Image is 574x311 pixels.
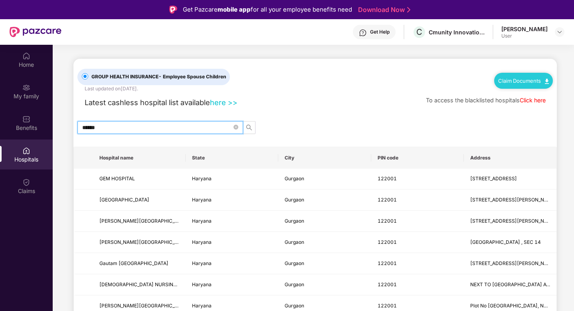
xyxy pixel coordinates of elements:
td: NEXT TO ROSE LAND SCHOOL AT EXT 11, N H 8, NEAR HERO HONDA CHOWK [464,274,556,295]
span: Gurgaon [285,239,304,245]
span: Hospital name [99,155,179,161]
div: Cmunity Innovations Private Limited [429,28,485,36]
span: [STREET_ADDRESS][PERSON_NAME] [470,218,556,224]
img: Stroke [407,6,410,14]
span: To access the blacklisted hospitals [426,97,520,104]
span: [STREET_ADDRESS][PERSON_NAME] [470,197,556,203]
a: Download Now [358,6,408,14]
span: Haryana [192,218,212,224]
div: User [501,33,548,39]
td: Haryana [186,169,278,190]
span: Gurgaon [285,197,304,203]
img: svg+xml;base64,PHN2ZyBpZD0iQmVuZWZpdHMiIHhtbG5zPSJodHRwOi8vd3d3LnczLm9yZy8yMDAwL3N2ZyIgd2lkdGg9Ij... [22,115,30,123]
span: [GEOGRAPHIC_DATA] [99,197,149,203]
span: Latest cashless hospital list available [85,98,210,107]
td: Opp Street No 3 , Madanpuri Main Road [464,169,556,190]
td: Gurgaon [278,169,371,190]
span: Haryana [192,303,212,309]
td: Gurgaon [278,274,371,295]
img: svg+xml;base64,PHN2ZyBpZD0iRHJvcGRvd24tMzJ4MzIiIHhtbG5zPSJodHRwOi8vd3d3LnczLm9yZy8yMDAwL3N2ZyIgd2... [556,29,563,35]
span: [GEOGRAPHIC_DATA] , SEC 14 [470,239,541,245]
span: Haryana [192,239,212,245]
span: 122001 [378,281,397,287]
span: 122001 [378,303,397,309]
div: Last updated on [DATE] . [85,85,138,93]
a: here >> [210,98,238,107]
span: Haryana [192,281,212,287]
td: Haryana [186,211,278,232]
div: Get Pazcare for all your employee benefits need [183,5,352,14]
img: Logo [169,6,177,14]
td: Haryana [186,253,278,274]
span: Haryana [192,197,212,203]
td: H No 281 26, Basai Road Manadan Puri Road [464,211,556,232]
span: - Employee Spouse Children [158,74,226,80]
span: [PERSON_NAME][GEOGRAPHIC_DATA] [99,239,189,245]
td: 224/140 Vishnu garden, Rajendra park [464,253,556,274]
span: Gurgaon [285,303,304,309]
span: Haryana [192,175,212,181]
img: svg+xml;base64,PHN2ZyB4bWxucz0iaHR0cDovL3d3dy53My5vcmcvMjAwMC9zdmciIHdpZHRoPSIxMC40IiBoZWlnaHQ9Ij... [545,79,549,84]
th: Hospital name [93,147,186,169]
td: NAVJEEVAN HOSPITAL AND MATERNITY CENTRE [93,211,186,232]
span: Gurgaon [285,175,304,181]
span: C [416,27,422,37]
strong: mobile app [218,6,251,13]
span: 122001 [378,239,397,245]
span: [PERSON_NAME][GEOGRAPHIC_DATA] AND [GEOGRAPHIC_DATA] [99,218,251,224]
a: Click here [520,97,546,104]
span: 122001 [378,175,397,181]
span: GROUP HEALTH INSURANCE [88,73,230,81]
div: [PERSON_NAME] [501,25,548,33]
span: Gurgaon [285,281,304,287]
img: svg+xml;base64,PHN2ZyBpZD0iQ2xhaW0iIHhtbG5zPSJodHRwOi8vd3d3LnczLm9yZy8yMDAwL3N2ZyIgd2lkdGg9IjIwIi... [22,178,30,186]
span: [DEMOGRAPHIC_DATA] NURSING HOME [99,281,192,287]
span: close-circle [234,124,238,131]
a: Claim Documents [498,78,549,84]
span: Gurgaon [285,218,304,224]
td: SHIVA HOSPITAL [93,189,186,211]
td: Gurgaon [278,189,371,211]
span: search [243,124,255,131]
span: Gurgaon [285,260,304,266]
td: 876/2 Sector 12, Mata Road [464,189,556,211]
img: svg+xml;base64,PHN2ZyBpZD0iSG9tZSIgeG1sbnM9Imh0dHA6Ly93d3cudzMub3JnLzIwMDAvc3ZnIiB3aWR0aD0iMjAiIG... [22,52,30,60]
th: Address [464,147,556,169]
span: Address [470,155,550,161]
td: Gurgaon [278,211,371,232]
th: City [278,147,371,169]
span: 122001 [378,260,397,266]
button: search [243,121,255,134]
span: [STREET_ADDRESS] [470,175,517,181]
span: close-circle [234,125,238,130]
td: Haryana [186,274,278,295]
span: [PERSON_NAME][GEOGRAPHIC_DATA] [99,303,189,309]
td: Haryana [186,232,278,253]
img: svg+xml;base64,PHN2ZyBpZD0iSG9zcGl0YWxzIiB4bWxucz0iaHR0cDovL3d3dy53My5vcmcvMjAwMC9zdmciIHdpZHRoPS... [22,147,30,155]
img: svg+xml;base64,PHN2ZyBpZD0iSGVscC0zMngzMiIgeG1sbnM9Imh0dHA6Ly93d3cudzMub3JnLzIwMDAvc3ZnIiB3aWR0aD... [359,29,367,37]
span: [STREET_ADDRESS][PERSON_NAME] [470,260,556,266]
td: VAISHNAVI NURSING HOME [93,274,186,295]
img: svg+xml;base64,PHN2ZyB3aWR0aD0iMjAiIGhlaWdodD0iMjAiIHZpZXdCb3g9IjAgMCAyMCAyMCIgZmlsbD0ibm9uZSIgeG... [22,84,30,92]
span: 122001 [378,218,397,224]
span: Gautam [GEOGRAPHIC_DATA] [99,260,168,266]
td: Gautam Medicare Hospital [93,253,186,274]
th: PIN code [371,147,464,169]
td: Gurgaon [278,232,371,253]
td: Haryana [186,189,278,211]
div: Get Help [370,29,390,35]
td: MG ROAD NEAR GIRLS COLLEGE , SEC 14 [464,232,556,253]
td: GEM HOSPITAL [93,169,186,190]
td: Gurgaon [278,253,371,274]
span: GEM HOSPITAL [99,175,135,181]
td: GIRRAJ JI CHILDREN HOSPITAL [93,232,186,253]
th: State [186,147,278,169]
span: Haryana [192,260,212,266]
img: New Pazcare Logo [10,27,61,37]
span: 122001 [378,197,397,203]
